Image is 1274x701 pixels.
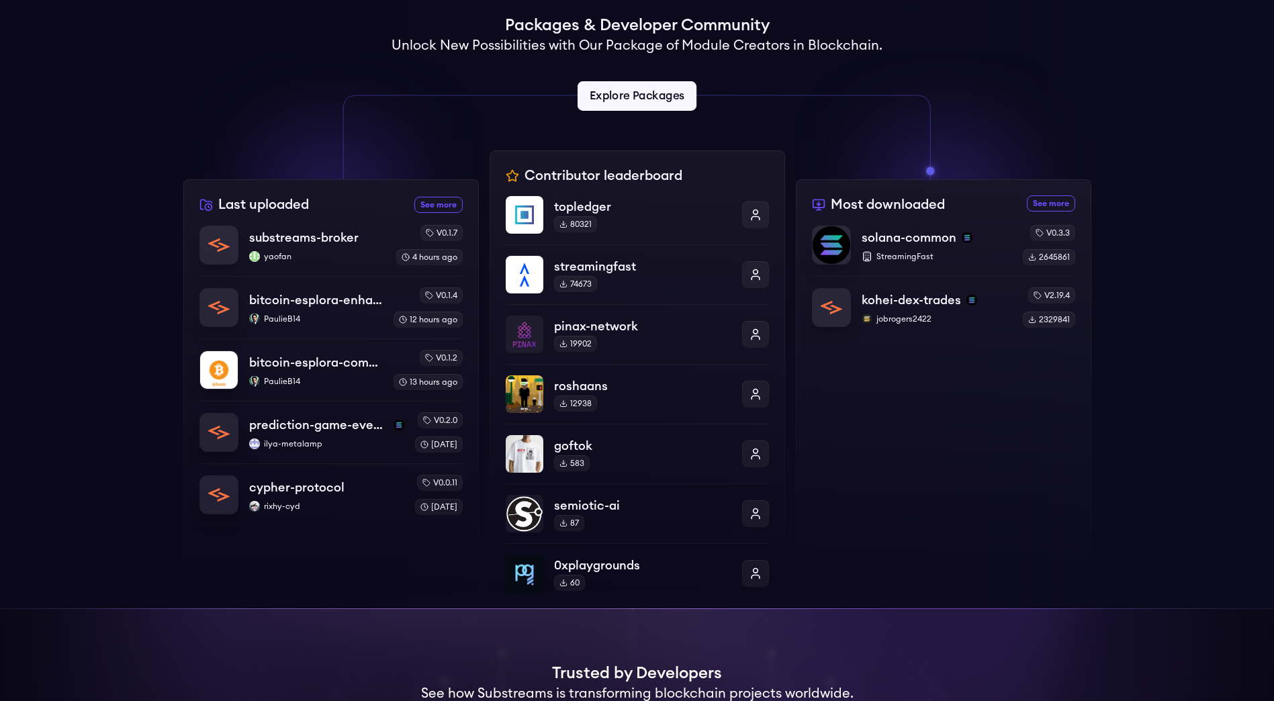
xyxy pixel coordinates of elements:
[554,257,731,276] p: streamingfast
[420,225,463,241] div: v0.1.7
[554,395,597,412] div: 12938
[506,316,543,353] img: pinax-network
[554,377,731,395] p: roshaans
[505,15,770,36] h1: Packages & Developer Community
[554,436,731,455] p: goftok
[862,291,961,310] p: kohei-dex-trades
[506,375,543,413] img: roshaans
[396,249,463,265] div: 4 hours ago
[249,438,260,449] img: ilya-metalamp
[199,401,463,463] a: prediction-game-eventsprediction-game-eventssolanailya-metalampilya-metalampv0.2.0[DATE]
[506,555,543,592] img: 0xplaygrounds
[415,499,463,515] div: [DATE]
[554,336,597,352] div: 19902
[249,314,383,324] p: PaulieB14
[394,374,463,390] div: 13 hours ago
[249,291,383,310] p: bitcoin-esplora-enhanced
[249,478,345,497] p: cypher-protocol
[554,455,590,471] div: 583
[249,228,359,247] p: substreams-broker
[506,435,543,473] img: goftok
[554,276,597,292] div: 74673
[862,314,872,324] img: jobrogers2422
[506,196,769,244] a: topledgertopledger80321
[862,314,1012,324] p: jobrogers2422
[506,364,769,424] a: roshaansroshaans12938
[392,36,882,55] h2: Unlock New Possibilities with Our Package of Module Creators in Blockchain.
[199,276,463,338] a: bitcoin-esplora-enhancedbitcoin-esplora-enhancedPaulieB14PaulieB14v0.1.412 hours ago
[813,226,850,264] img: solana-common
[812,276,1075,328] a: kohei-dex-tradeskohei-dex-tradessolanajobrogers2422jobrogers2422v2.19.42329841
[554,515,584,531] div: 87
[249,251,260,262] img: yaofan
[506,424,769,483] a: goftokgoftok583
[578,81,696,111] a: Explore Packages
[249,376,383,387] p: PaulieB14
[394,312,463,328] div: 12 hours ago
[249,314,260,324] img: PaulieB14
[554,197,731,216] p: topledger
[554,496,731,515] p: semiotic-ai
[506,256,543,293] img: streamingfast
[418,412,463,428] div: v0.2.0
[1028,287,1075,303] div: v2.19.4
[200,351,238,389] img: bitcoin-esplora-complete
[249,416,388,434] p: prediction-game-events
[506,196,543,234] img: topledger
[420,350,463,366] div: v0.1.2
[506,543,769,592] a: 0xplaygrounds0xplaygrounds60
[249,376,260,387] img: PaulieB14
[966,295,977,306] img: solana
[862,251,1012,262] p: StreamingFast
[862,228,956,247] p: solana-common
[554,317,731,336] p: pinax-network
[962,232,972,243] img: solana
[249,501,404,512] p: rixhy-cyd
[506,244,769,304] a: streamingfaststreamingfast74673
[554,575,585,591] div: 60
[415,436,463,453] div: [DATE]
[200,226,238,264] img: substreams-broker
[506,304,769,364] a: pinax-networkpinax-network19902
[506,495,543,532] img: semiotic-ai
[1027,195,1075,212] a: See more most downloaded packages
[199,463,463,515] a: cypher-protocolcypher-protocolrixhy-cydrixhy-cydv0.0.11[DATE]
[506,483,769,543] a: semiotic-aisemiotic-ai87
[554,216,597,232] div: 80321
[249,438,404,449] p: ilya-metalamp
[554,556,731,575] p: 0xplaygrounds
[812,225,1075,276] a: solana-commonsolana-commonsolanaStreamingFastv0.3.32645861
[199,225,463,276] a: substreams-brokersubstreams-brokeryaofanyaofanv0.1.74 hours ago
[249,501,260,512] img: rixhy-cyd
[200,289,238,326] img: bitcoin-esplora-enhanced
[200,414,238,451] img: prediction-game-events
[1030,225,1075,241] div: v0.3.3
[414,197,463,213] a: See more recently uploaded packages
[552,663,722,684] h1: Trusted by Developers
[394,420,404,430] img: solana
[200,476,238,514] img: cypher-protocol
[420,287,463,303] div: v0.1.4
[1023,312,1075,328] div: 2329841
[417,475,463,491] div: v0.0.11
[249,353,383,372] p: bitcoin-esplora-complete
[199,338,463,401] a: bitcoin-esplora-completebitcoin-esplora-completePaulieB14PaulieB14v0.1.213 hours ago
[1023,249,1075,265] div: 2645861
[249,251,385,262] p: yaofan
[813,289,850,326] img: kohei-dex-trades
